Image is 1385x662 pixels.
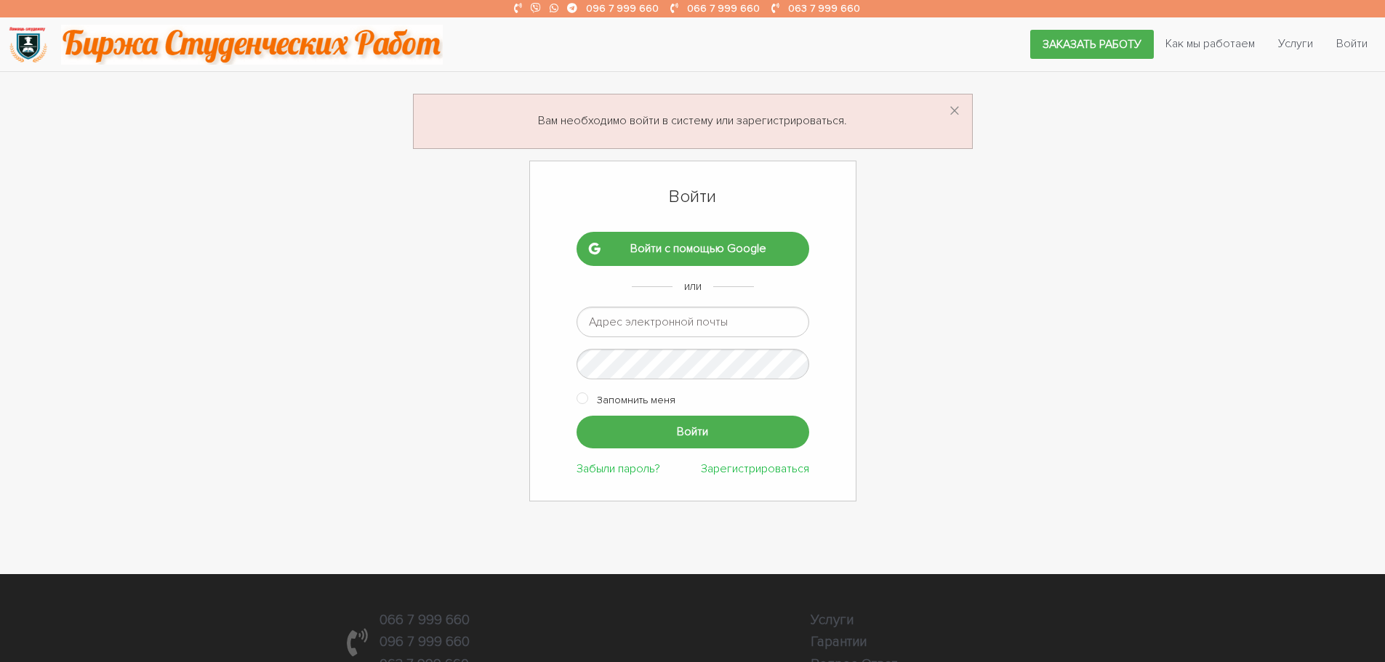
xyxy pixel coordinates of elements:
a: Гарантии [811,633,867,650]
span: × [949,97,960,126]
a: 063 7 999 660 [788,2,860,15]
a: Зарегистрироваться [701,461,809,476]
input: Войти [577,416,809,448]
img: logo-135dea9cf721667cc4ddb0c1795e3ba8b7f362e3d0c04e2cc90b931989920324.png [8,25,48,65]
span: или [684,279,702,294]
a: Заказать работу [1030,30,1154,59]
label: Запомнить меня [597,391,675,409]
a: 066 7 999 660 [380,611,470,629]
a: 096 7 999 660 [586,2,659,15]
h1: Войти [577,185,809,209]
button: Dismiss alert [949,100,960,124]
p: Вам необходимо войти в систему или зарегистрироваться. [431,112,955,131]
a: Войти [1325,30,1379,57]
a: Услуги [811,611,854,629]
a: Забыли пароль? [577,461,660,476]
a: Войти с помощью Google [577,232,809,265]
a: Как мы работаем [1154,30,1266,57]
input: Адрес электронной почты [577,307,809,337]
img: motto-2ce64da2796df845c65ce8f9480b9c9d679903764b3ca6da4b6de107518df0fe.gif [61,25,443,65]
span: Войти с помощью Google [600,243,797,255]
a: 096 7 999 660 [380,633,470,650]
a: Услуги [1266,30,1325,57]
a: 066 7 999 660 [687,2,760,15]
